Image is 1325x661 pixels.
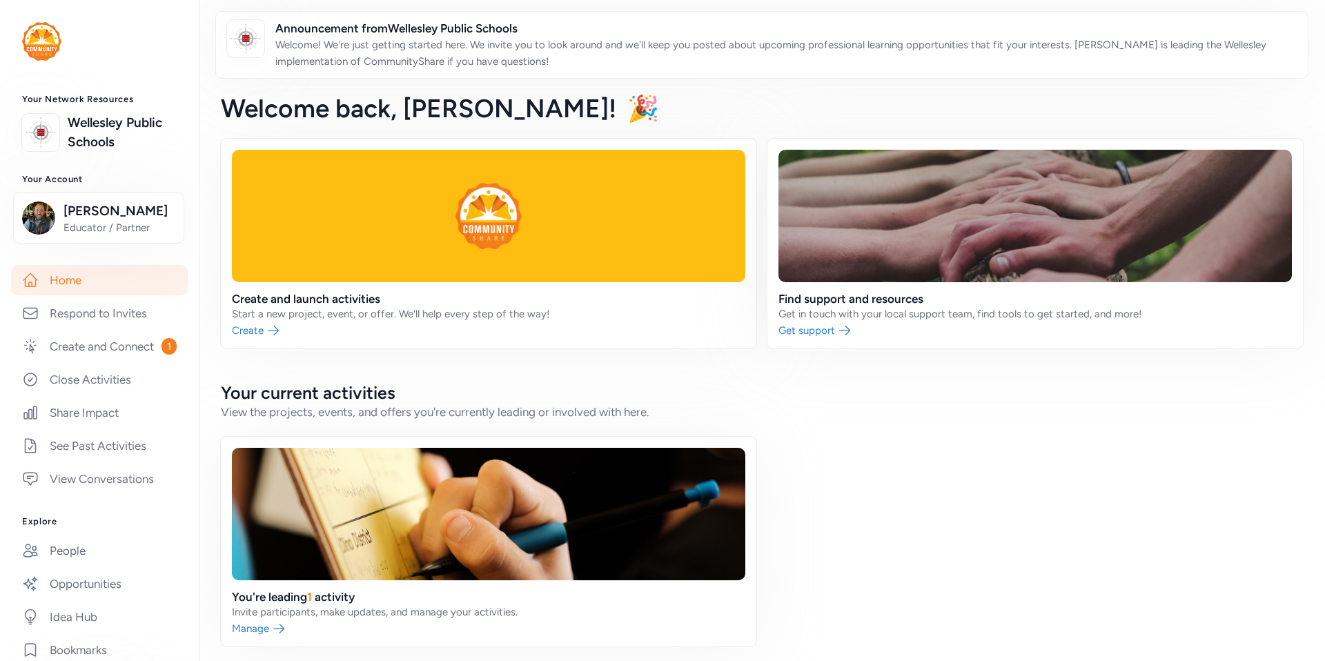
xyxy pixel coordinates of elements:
[11,431,188,461] a: See Past Activities
[11,535,188,566] a: People
[13,193,184,244] button: [PERSON_NAME]Educator / Partner
[63,201,175,221] span: [PERSON_NAME]
[22,516,177,527] h3: Explore
[11,331,188,362] a: Create and Connect1
[11,569,188,599] a: Opportunities
[26,117,56,148] img: logo
[22,22,61,61] img: logo
[11,298,188,328] a: Respond to Invites
[221,93,616,124] span: Welcome back , [PERSON_NAME]!
[11,397,188,428] a: Share Impact
[22,174,177,185] h3: Your Account
[11,364,188,395] a: Close Activities
[230,23,261,54] img: logo
[68,113,177,152] a: Wellesley Public Schools
[11,464,188,494] a: View Conversations
[11,602,188,632] a: Idea Hub
[63,221,175,235] span: Educator / Partner
[22,94,177,105] h3: Your Network Resources
[275,37,1297,70] p: Welcome! We're just getting started here. We invite you to look around and we'll keep you posted ...
[221,382,1303,404] h2: Your current activities
[627,93,659,124] span: 🎉
[161,338,177,355] span: 1
[275,20,1297,37] span: Announcement from Wellesley Public Schools
[221,404,1303,420] div: View the projects, events, and offers you're currently leading or involved with here.
[11,265,188,295] a: Home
